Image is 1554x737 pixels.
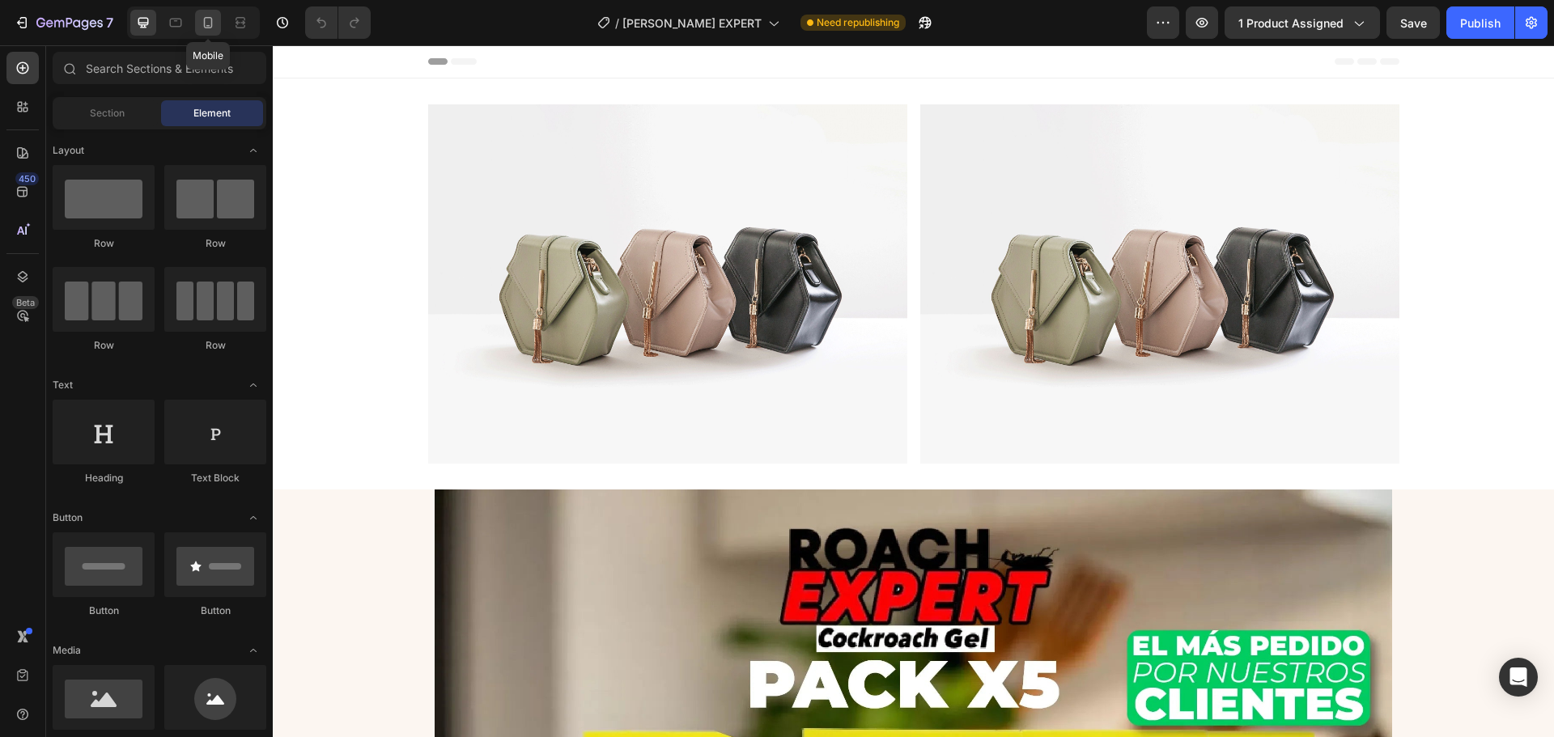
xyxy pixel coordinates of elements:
div: Open Intercom Messenger [1499,658,1538,697]
span: Toggle open [240,505,266,531]
span: Media [53,643,81,658]
button: Publish [1446,6,1514,39]
div: Row [53,236,155,251]
span: Element [193,106,231,121]
div: Beta [12,296,39,309]
span: / [615,15,619,32]
div: 450 [15,172,39,185]
div: Button [164,604,266,618]
span: Need republishing [817,15,899,30]
span: Save [1400,16,1427,30]
div: Text Block [164,471,266,485]
span: 1 product assigned [1238,15,1344,32]
img: image_demo.jpg [647,59,1127,418]
span: Toggle open [240,138,266,163]
input: Search Sections & Elements [53,52,266,84]
button: 7 [6,6,121,39]
p: 7 [106,13,113,32]
span: Button [53,510,83,525]
span: [PERSON_NAME] EXPERT [622,15,762,32]
button: 1 product assigned [1225,6,1380,39]
div: Button [53,604,155,618]
div: Row [164,338,266,353]
div: Heading [53,471,155,485]
iframe: Design area [273,45,1554,737]
span: Text [53,378,73,392]
span: Layout [53,143,84,158]
div: Row [164,236,266,251]
span: Section [90,106,125,121]
div: Row [53,338,155,353]
button: Save [1386,6,1440,39]
div: Publish [1460,15,1501,32]
span: Toggle open [240,637,266,663]
div: Undo/Redo [305,6,371,39]
span: Toggle open [240,372,266,398]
